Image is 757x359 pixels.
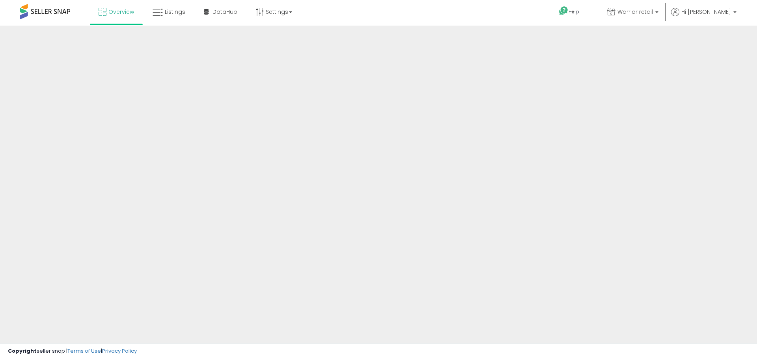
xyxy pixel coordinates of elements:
a: Privacy Policy [102,347,137,355]
a: Terms of Use [67,347,101,355]
span: DataHub [213,8,237,16]
div: seller snap | | [8,348,137,355]
strong: Copyright [8,347,37,355]
span: Overview [108,8,134,16]
span: Listings [165,8,185,16]
span: Hi [PERSON_NAME] [681,8,731,16]
span: Warrior retail [617,8,653,16]
span: Help [569,8,579,15]
i: Get Help [559,6,569,16]
a: Hi [PERSON_NAME] [671,8,736,24]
